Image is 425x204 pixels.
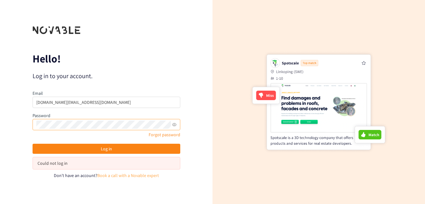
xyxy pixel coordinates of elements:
[33,72,180,80] p: Log in to your account.
[101,145,112,152] span: Log in
[33,144,180,154] button: Log in
[323,136,425,204] div: Widget de chat
[33,113,50,118] label: Password
[149,132,180,137] a: Forgot password
[172,122,177,127] span: eye
[38,160,175,167] div: Could not log in
[97,173,159,178] a: Book a call with a Novable expert
[33,54,180,64] p: Hello!
[323,136,425,204] iframe: Chat Widget
[54,173,97,178] span: Don't have an account?
[33,90,43,96] label: Email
